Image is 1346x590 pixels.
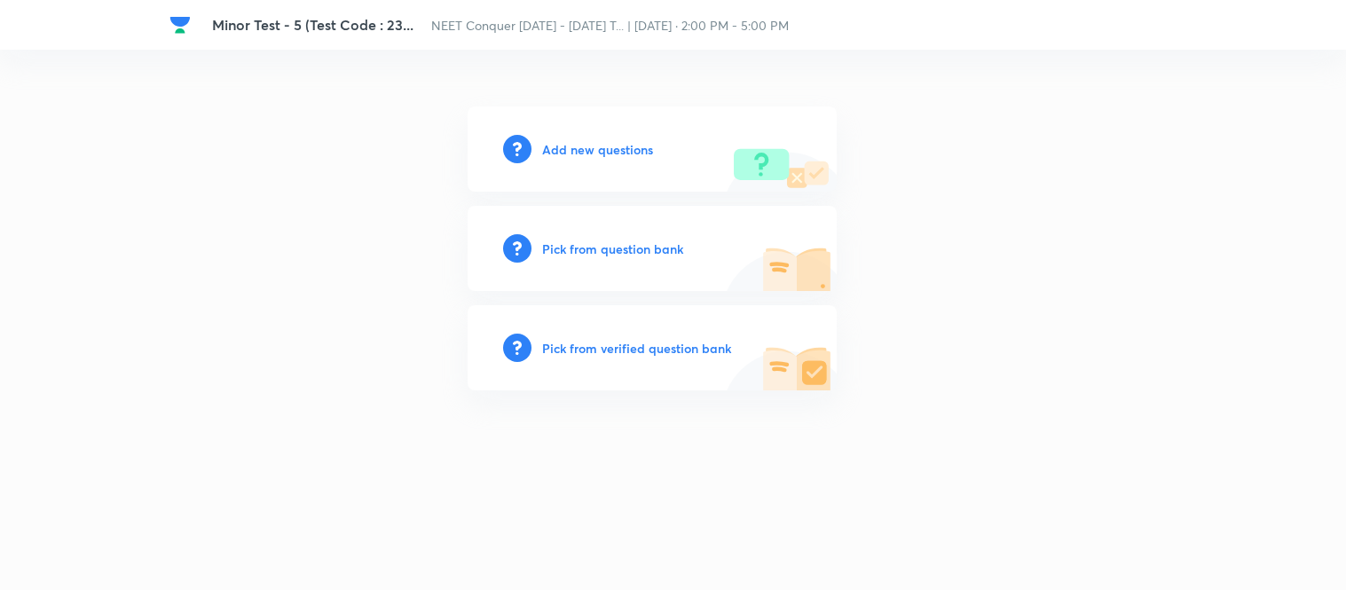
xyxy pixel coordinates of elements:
[542,240,683,258] h6: Pick from question bank
[542,339,731,358] h6: Pick from verified question bank
[212,15,413,34] span: Minor Test - 5 (Test Code : 23...
[431,17,789,34] span: NEET Conquer [DATE] - [DATE] T... | [DATE] · 2:00 PM - 5:00 PM
[169,14,198,35] a: Company Logo
[169,14,191,35] img: Company Logo
[542,140,653,159] h6: Add new questions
